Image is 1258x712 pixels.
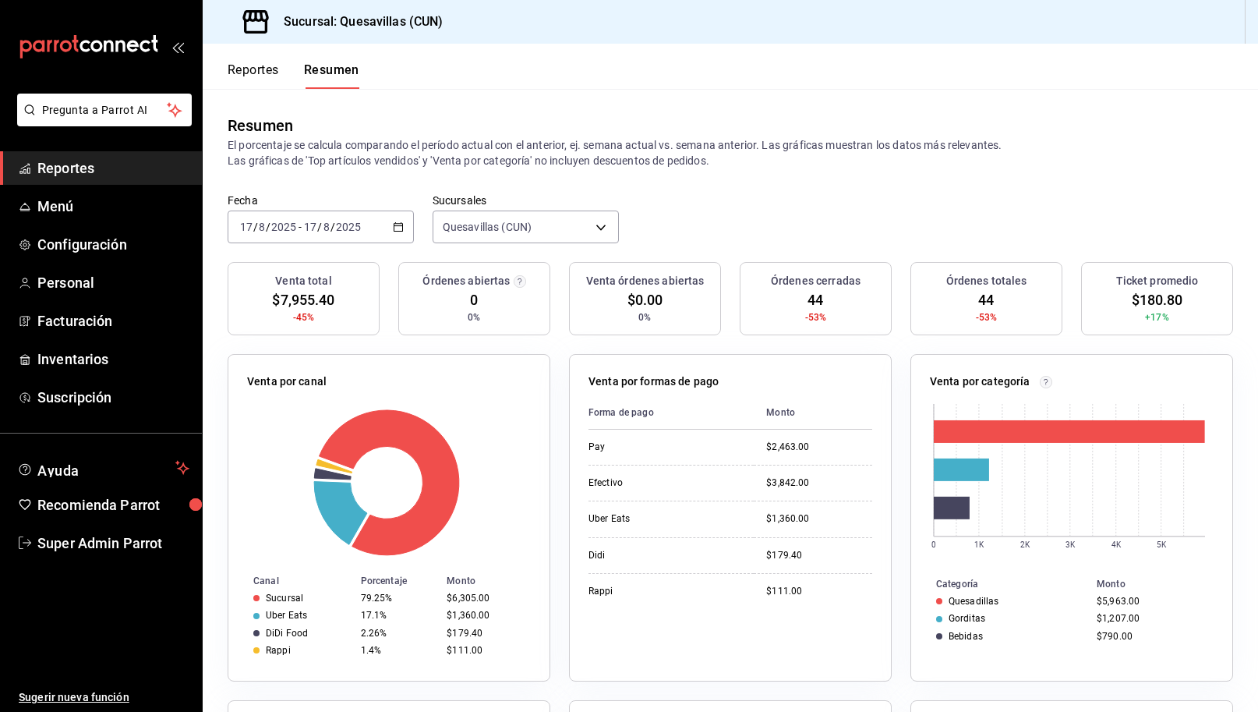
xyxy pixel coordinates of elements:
input: ---- [335,221,362,233]
span: 44 [807,289,823,310]
button: Resumen [304,62,359,89]
input: -- [258,221,266,233]
th: Porcentaje [355,572,441,590]
div: 1.4% [361,645,435,656]
div: $790.00 [1097,631,1207,642]
span: Personal [37,272,189,293]
span: Reportes [37,158,189,179]
div: $179.40 [447,628,525,639]
span: Ayuda [37,459,169,477]
span: $180.80 [1132,289,1183,310]
th: Monto [1090,576,1232,593]
div: $1,360.00 [766,512,872,526]
h3: Venta total [275,273,331,289]
text: 3K [1065,540,1076,549]
span: / [317,221,322,233]
div: Bebidas [949,631,983,642]
div: Gorditas [949,613,985,624]
span: - [299,221,302,233]
p: Venta por categoría [930,374,1030,390]
div: Resumen [228,114,293,137]
span: $0.00 [627,289,663,310]
span: $7,955.40 [272,289,334,310]
th: Forma de pago [588,396,754,430]
div: DiDi Food [266,628,308,639]
span: 0% [468,310,480,324]
div: $1,207.00 [1097,613,1207,624]
span: Pregunta a Parrot AI [42,102,168,119]
span: Recomienda Parrot [37,494,189,515]
span: Quesavillas (CUN) [443,219,532,235]
div: navigation tabs [228,62,359,89]
a: Pregunta a Parrot AI [11,113,192,129]
p: El porcentaje se calcula comparando el período actual con el anterior, ej. semana actual vs. sema... [228,137,1233,168]
span: 0% [638,310,651,324]
div: $179.40 [766,549,872,562]
div: 17.1% [361,610,435,621]
p: Venta por formas de pago [588,374,719,390]
h3: Órdenes cerradas [771,273,860,289]
h3: Venta órdenes abiertas [586,273,705,289]
h3: Ticket promedio [1116,273,1199,289]
span: Sugerir nueva función [19,689,189,706]
input: -- [239,221,253,233]
div: Pay [588,441,741,454]
div: $2,463.00 [766,441,872,454]
div: $111.00 [766,585,872,598]
input: ---- [270,221,297,233]
div: $111.00 [447,645,525,656]
span: -53% [976,310,998,324]
h3: Sucursal: Quesavillas (CUN) [271,12,443,31]
label: Fecha [228,195,414,206]
div: Sucursal [266,593,303,604]
label: Sucursales [433,195,619,206]
div: 79.25% [361,593,435,604]
div: Rappi [588,585,741,598]
span: 44 [978,289,994,310]
span: Super Admin Parrot [37,533,189,554]
div: 2.26% [361,628,435,639]
div: $1,360.00 [447,610,525,621]
text: 2K [1020,540,1030,549]
div: Rappi [266,645,291,656]
span: +17% [1145,310,1169,324]
text: 4K [1111,540,1122,549]
text: 0 [931,540,936,549]
button: Reportes [228,62,279,89]
text: 1K [974,540,984,549]
input: -- [323,221,330,233]
span: Menú [37,196,189,217]
span: / [266,221,270,233]
span: / [253,221,258,233]
span: -53% [805,310,827,324]
div: $5,963.00 [1097,596,1207,607]
button: open_drawer_menu [171,41,184,53]
div: Didi [588,549,741,562]
div: Quesadillas [949,596,998,607]
p: Venta por canal [247,374,327,390]
input: -- [303,221,317,233]
span: Facturación [37,310,189,331]
text: 5K [1157,540,1167,549]
div: Uber Eats [266,610,307,621]
button: Pregunta a Parrot AI [17,94,192,126]
div: Uber Eats [588,512,741,526]
h3: Órdenes abiertas [422,273,510,289]
span: -45% [293,310,315,324]
th: Monto [440,572,549,590]
h3: Órdenes totales [946,273,1027,289]
div: $6,305.00 [447,593,525,604]
div: Efectivo [588,476,741,490]
span: Configuración [37,234,189,255]
div: $3,842.00 [766,476,872,490]
span: Inventarios [37,349,189,370]
span: / [330,221,335,233]
th: Canal [228,572,355,590]
th: Monto [754,396,872,430]
span: Suscripción [37,387,189,408]
th: Categoría [911,576,1090,593]
span: 0 [470,289,478,310]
